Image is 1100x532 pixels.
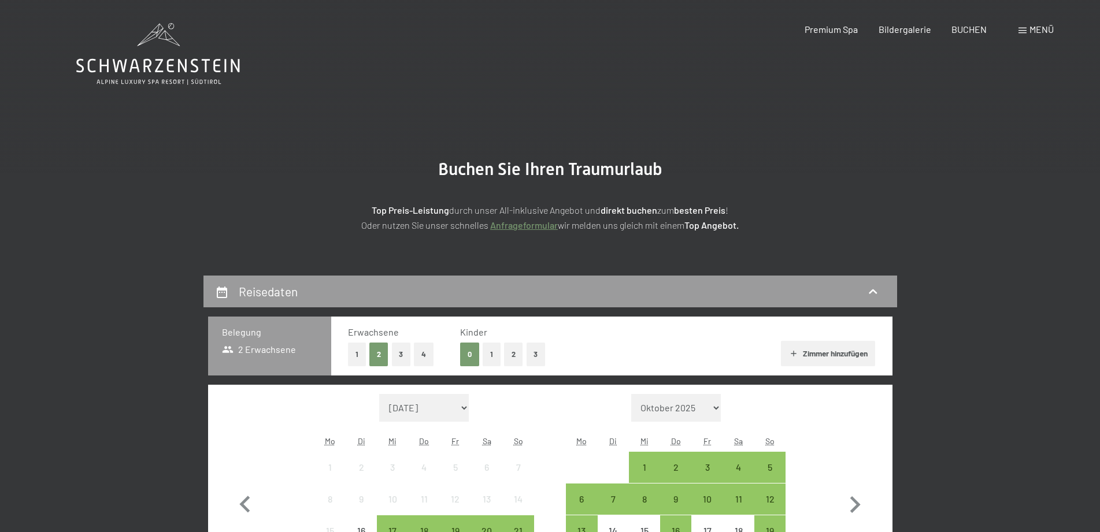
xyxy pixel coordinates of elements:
div: 5 [441,463,470,492]
div: 10 [378,494,407,523]
div: 6 [567,494,596,523]
div: Tue Sep 02 2025 [346,452,377,483]
div: 14 [503,494,532,523]
div: 13 [472,494,501,523]
div: Wed Sep 03 2025 [377,452,408,483]
div: 8 [630,494,659,523]
div: Thu Sep 04 2025 [409,452,440,483]
div: 2 [661,463,690,492]
abbr: Freitag [451,436,459,446]
div: Mon Sep 08 2025 [314,483,346,515]
div: Anreise möglich [691,483,723,515]
div: 5 [755,463,784,492]
div: 4 [724,463,753,492]
abbr: Montag [325,436,335,446]
button: 0 [460,343,479,366]
strong: direkt buchen [601,204,657,215]
div: Wed Sep 10 2025 [377,483,408,515]
div: Sun Oct 12 2025 [754,483,786,515]
h2: Reisedaten [239,284,298,299]
div: Fri Sep 05 2025 [440,452,471,483]
div: Mon Oct 06 2025 [566,483,597,515]
button: 3 [392,343,411,366]
div: 12 [755,494,784,523]
button: 4 [414,343,434,366]
div: Anreise nicht möglich [346,483,377,515]
div: 3 [692,463,721,492]
div: Sat Oct 04 2025 [723,452,754,483]
div: Anreise möglich [754,452,786,483]
abbr: Dienstag [358,436,365,446]
a: Premium Spa [805,24,858,35]
div: Anreise nicht möglich [471,483,502,515]
a: BUCHEN [951,24,987,35]
button: 3 [527,343,546,366]
div: 9 [347,494,376,523]
abbr: Sonntag [765,436,775,446]
div: Sat Sep 06 2025 [471,452,502,483]
div: 8 [316,494,345,523]
div: Sat Sep 13 2025 [471,483,502,515]
div: Sun Sep 14 2025 [502,483,534,515]
p: durch unser All-inklusive Angebot und zum ! Oder nutzen Sie unser schnelles wir melden uns gleich... [261,203,839,232]
abbr: Freitag [703,436,711,446]
div: Anreise nicht möglich [377,483,408,515]
div: 11 [410,494,439,523]
div: 9 [661,494,690,523]
div: 7 [503,463,532,492]
div: Tue Oct 07 2025 [598,483,629,515]
div: Anreise möglich [629,483,660,515]
div: Fri Oct 03 2025 [691,452,723,483]
div: Anreise möglich [660,452,691,483]
a: Anfrageformular [490,220,558,230]
div: Anreise möglich [598,483,629,515]
div: 3 [378,463,407,492]
span: Buchen Sie Ihren Traumurlaub [438,159,662,179]
button: 2 [504,343,523,366]
div: 7 [599,494,628,523]
div: Anreise möglich [691,452,723,483]
abbr: Samstag [734,436,743,446]
button: 1 [348,343,366,366]
strong: Top Angebot. [684,220,739,230]
span: Erwachsene [348,326,399,337]
div: Anreise nicht möglich [377,452,408,483]
div: Anreise nicht möglich [314,452,346,483]
div: Wed Oct 08 2025 [629,483,660,515]
div: 1 [316,463,345,492]
div: Sun Oct 05 2025 [754,452,786,483]
abbr: Mittwoch [640,436,649,446]
abbr: Dienstag [609,436,617,446]
div: Anreise nicht möglich [440,452,471,483]
span: Menü [1029,24,1054,35]
abbr: Mittwoch [388,436,397,446]
div: 10 [692,494,721,523]
a: Bildergalerie [879,24,931,35]
abbr: Donnerstag [419,436,429,446]
div: 1 [630,463,659,492]
abbr: Samstag [483,436,491,446]
div: Mon Sep 01 2025 [314,452,346,483]
div: 11 [724,494,753,523]
div: Anreise möglich [723,452,754,483]
div: Anreise möglich [566,483,597,515]
div: Wed Oct 01 2025 [629,452,660,483]
abbr: Sonntag [514,436,523,446]
button: Zimmer hinzufügen [781,341,875,366]
div: Fri Oct 10 2025 [691,483,723,515]
div: Fri Sep 12 2025 [440,483,471,515]
div: Anreise möglich [629,452,660,483]
span: 2 Erwachsene [222,343,297,356]
div: Anreise nicht möglich [346,452,377,483]
button: 2 [369,343,388,366]
div: 2 [347,463,376,492]
div: Sun Sep 07 2025 [502,452,534,483]
div: Anreise nicht möglich [471,452,502,483]
h3: Belegung [222,326,317,338]
div: Thu Sep 11 2025 [409,483,440,515]
span: Kinder [460,326,487,337]
div: Tue Sep 09 2025 [346,483,377,515]
div: 12 [441,494,470,523]
div: Thu Oct 09 2025 [660,483,691,515]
